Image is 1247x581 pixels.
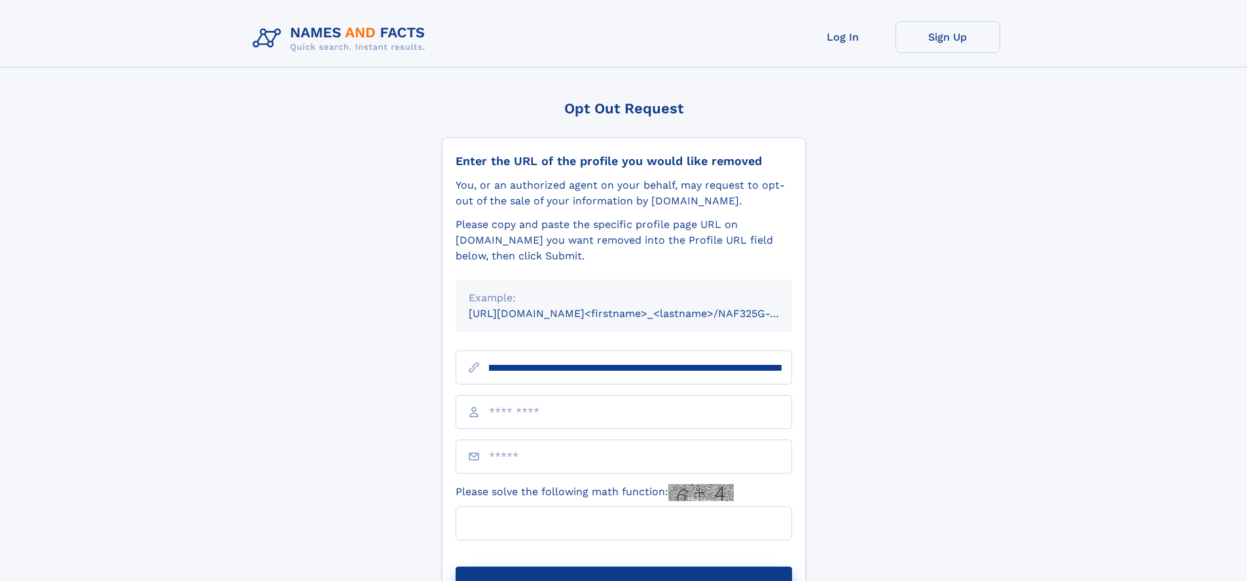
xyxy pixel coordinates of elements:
[456,154,792,168] div: Enter the URL of the profile you would like removed
[442,100,806,117] div: Opt Out Request
[469,307,817,320] small: [URL][DOMAIN_NAME]<firstname>_<lastname>/NAF325G-xxxxxxxx
[456,217,792,264] div: Please copy and paste the specific profile page URL on [DOMAIN_NAME] you want removed into the Pr...
[469,290,779,306] div: Example:
[895,21,1000,53] a: Sign Up
[456,178,792,209] div: You, or an authorized agent on your behalf, may request to opt-out of the sale of your informatio...
[247,21,436,56] img: Logo Names and Facts
[456,484,734,501] label: Please solve the following math function:
[791,21,895,53] a: Log In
